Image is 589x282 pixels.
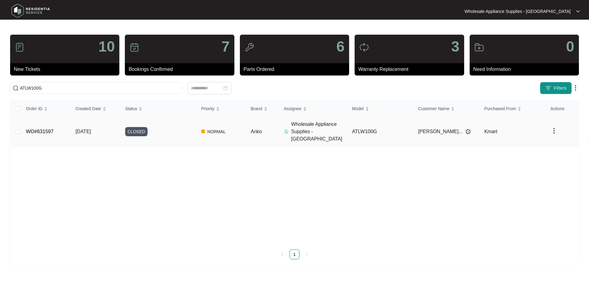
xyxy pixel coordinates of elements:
img: Vercel Logo [201,129,205,133]
span: Brand [251,105,262,112]
img: icon [244,42,254,52]
button: right [302,249,312,259]
p: 3 [451,39,460,54]
span: NORMAL [205,128,228,135]
p: Wholesale Appliance Supplies - [GEOGRAPHIC_DATA] [464,8,571,14]
img: icon [15,42,25,52]
button: filter iconFilters [540,82,572,94]
input: Search by Order Id, Assignee Name, Customer Name, Brand and Model [20,85,179,91]
button: left [277,249,287,259]
span: Customer Name [418,105,449,112]
img: dropdown arrow [550,127,558,134]
span: Status [125,105,137,112]
th: Created Date [71,101,120,117]
span: Anko [251,129,262,134]
th: Model [347,101,414,117]
img: filter icon [545,85,551,91]
p: 10 [98,39,115,54]
img: icon [129,42,139,52]
img: search-icon [13,85,19,91]
img: residentia service logo [9,2,52,20]
th: Purchased From [479,101,546,117]
p: Wholesale Appliance Supplies - [GEOGRAPHIC_DATA] [291,121,347,143]
th: Actions [545,101,579,117]
li: Previous Page [277,249,287,259]
p: Bookings Confirmed [129,66,234,73]
img: Assigner Icon [284,129,289,134]
span: [PERSON_NAME]... [418,128,463,135]
span: right [305,253,309,256]
th: Priority [196,101,246,117]
span: Filters [554,85,567,91]
th: Order ID [21,101,71,117]
p: Parts Ordered [244,66,349,73]
td: ATLW100G [347,117,414,147]
a: WO#631597 [26,129,53,134]
span: Model [352,105,364,112]
span: Created Date [75,105,101,112]
th: Status [120,101,196,117]
span: left [280,253,284,256]
img: Info icon [466,129,471,134]
p: 6 [336,39,345,54]
img: dropdown arrow [576,10,580,13]
span: Kmart [484,129,498,134]
img: icon [474,42,484,52]
p: Warranty Replacement [358,66,464,73]
span: Assignee [284,105,302,112]
li: 1 [290,249,299,259]
p: 0 [566,39,574,54]
span: [DATE] [75,129,91,134]
span: Priority [201,105,215,112]
a: 1 [290,250,299,259]
th: Customer Name [413,101,479,117]
span: CLOSED [125,127,148,136]
p: New Tickets [14,66,119,73]
img: icon [359,42,369,52]
span: Order ID [26,105,42,112]
th: Brand [246,101,279,117]
img: dropdown arrow [572,84,579,91]
p: 7 [221,39,230,54]
span: Purchased From [484,105,516,112]
li: Next Page [302,249,312,259]
p: Need Information [473,66,579,73]
th: Assignee [279,101,347,117]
